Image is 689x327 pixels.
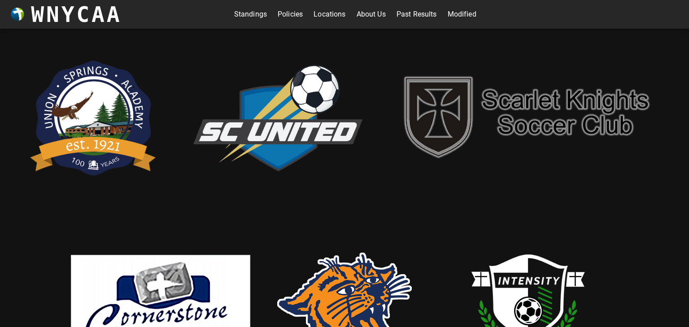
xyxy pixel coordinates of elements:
a: Modified [448,7,476,22]
img: sk.png [394,68,663,164]
a: Standings [234,7,267,22]
img: scUnited.png [188,55,367,177]
a: Past Results [397,7,437,22]
img: usa.png [26,47,161,185]
a: About Us [357,7,386,22]
h3: WNYCAA [31,2,122,27]
a: Locations [314,7,345,22]
img: wnycaaBall.png [11,8,24,21]
a: Policies [278,7,303,22]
